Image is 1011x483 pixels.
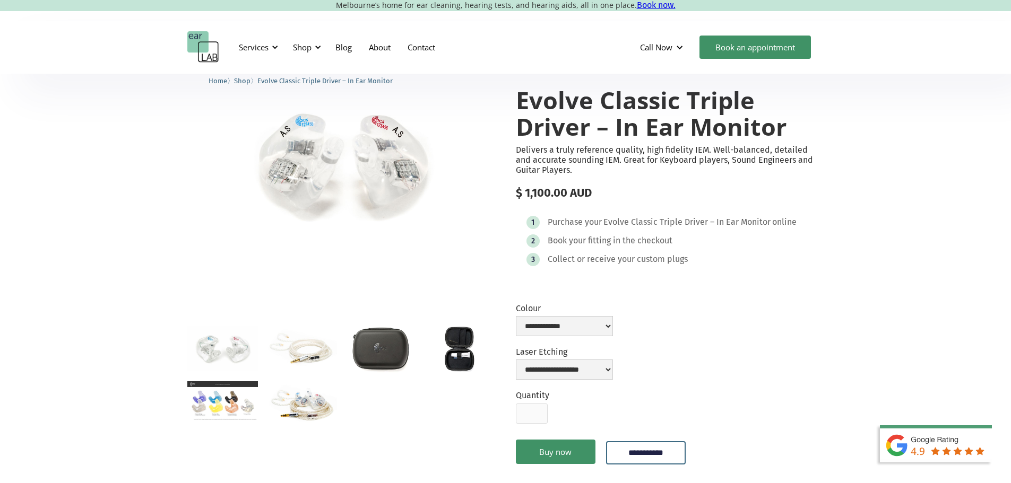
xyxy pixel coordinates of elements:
span: Shop [234,77,250,85]
a: Home [209,75,227,85]
a: open lightbox [266,326,337,370]
div: 1 [531,218,534,226]
p: Delivers a truly reference quality, high fidelity IEM. Well-balanced, detailed and accurate sound... [516,145,824,175]
label: Laser Etching [516,347,613,357]
a: Book an appointment [699,36,811,59]
div: online [772,217,797,227]
div: Call Now [640,42,672,52]
div: Shop [293,42,312,52]
li: 〉 [209,75,234,86]
a: open lightbox [187,326,258,371]
div: Shop [287,31,324,63]
label: Quantity [516,390,549,400]
span: Evolve Classic Triple Driver – In Ear Monitor [257,77,393,85]
div: $ 1,100.00 AUD [516,186,824,200]
span: Home [209,77,227,85]
a: open lightbox [345,326,416,373]
div: Purchase your [548,217,602,227]
label: Colour [516,303,613,313]
a: open lightbox [187,381,258,420]
li: 〉 [234,75,257,86]
a: open lightbox [425,326,495,373]
a: open lightbox [266,381,337,425]
div: Collect or receive your custom plugs [548,254,688,265]
div: Book your fitting in the checkout [548,235,672,246]
a: About [360,32,399,63]
div: Services [239,42,269,52]
a: Contact [399,32,444,63]
a: home [187,31,219,63]
a: open lightbox [187,66,496,258]
a: Evolve Classic Triple Driver – In Ear Monitor [257,75,393,85]
a: Blog [327,32,360,63]
img: Evolve Classic Triple Driver – In Ear Monitor [187,66,496,258]
a: Shop [234,75,250,85]
div: 2 [531,237,535,245]
div: Evolve Classic Triple Driver – In Ear Monitor [603,217,771,227]
div: Call Now [632,31,694,63]
div: Services [232,31,281,63]
a: Buy now [516,440,595,464]
h1: Evolve Classic Triple Driver – In Ear Monitor [516,87,824,139]
div: 3 [531,256,535,264]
